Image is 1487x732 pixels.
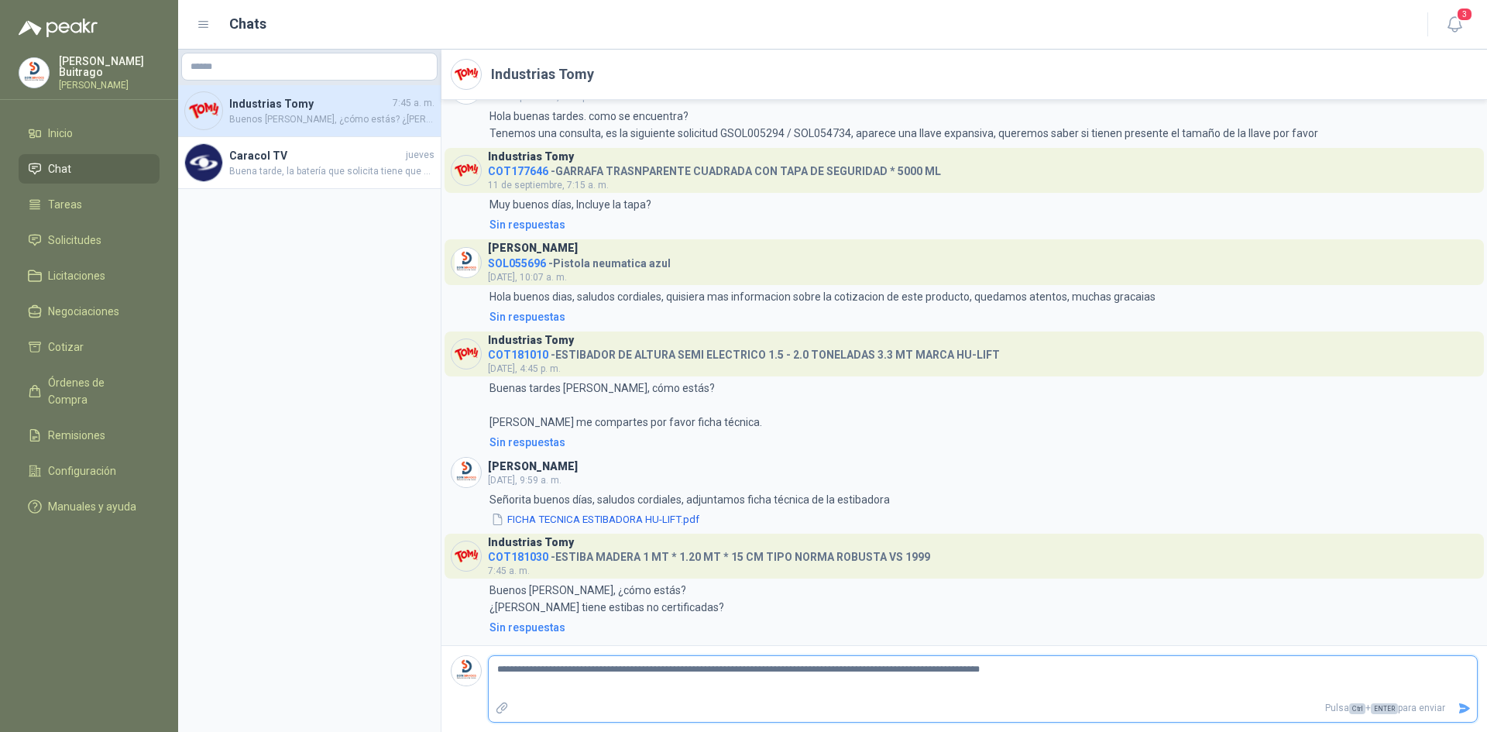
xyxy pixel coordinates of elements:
h3: Industrias Tomy [488,336,574,345]
span: Tareas [48,196,82,213]
a: Sin respuestas [486,619,1478,636]
span: 7:45 a. m. [488,565,530,576]
div: Sin respuestas [489,308,565,325]
img: Company Logo [452,656,481,686]
p: Buenos [PERSON_NAME], ¿cómo estás? ¿[PERSON_NAME] tiene estibas no certificadas? [489,582,724,616]
a: Tareas [19,190,160,219]
span: [DATE], 9:59 a. m. [488,475,561,486]
a: Remisiones [19,421,160,450]
span: Solicitudes [48,232,101,249]
button: FICHA TECNICA ESTIBADORA HU-LIFT.pdf [489,511,701,528]
span: [DATE], 4:45 p. m. [488,363,561,374]
h3: [PERSON_NAME] [488,244,578,253]
p: Pulsa + para enviar [515,695,1452,722]
a: Chat [19,154,160,184]
img: Company Logo [185,92,222,129]
span: Licitaciones [48,267,105,284]
span: 3 de septiembre, 4:08 p. m. [488,91,603,102]
img: Company Logo [452,541,481,571]
div: Sin respuestas [489,216,565,233]
button: Enviar [1451,695,1477,722]
span: COT177646 [488,165,548,177]
span: [DATE], 10:07 a. m. [488,272,567,283]
label: Adjuntar archivos [489,695,515,722]
span: 7:45 a. m. [393,96,434,111]
p: Hola buenos dias, saludos cordiales, quisiera mas informacion sobre la cotizacion de este product... [489,288,1156,305]
p: Muy buenos días, Incluye la tapa? [489,196,651,213]
h4: - Pistola neumatica azul [488,253,671,268]
a: Company LogoCaracol TVjuevesBuena tarde, la batería que solicita tiene que marca sacred sun? o pu... [178,137,441,189]
div: Sin respuestas [489,619,565,636]
img: Company Logo [452,60,481,89]
img: Company Logo [452,458,481,487]
span: COT181010 [488,349,548,361]
p: Hola buenas tardes. como se encuentra? Tenemos una consulta, es la siguiente solicitud GSOL005294... [489,108,1318,142]
a: Sin respuestas [486,216,1478,233]
h4: - GARRAFA TRASNPARENTE CUADRADA CON TAPA DE SEGURIDAD * 5000 ML [488,161,941,176]
button: 3 [1441,11,1468,39]
span: Buena tarde, la batería que solicita tiene que marca sacred sun? o puede ser otra marca ? [229,164,434,179]
span: COT181030 [488,551,548,563]
span: SOL055696 [488,257,546,270]
div: Sin respuestas [489,434,565,451]
span: Ctrl [1349,703,1365,714]
span: ENTER [1371,703,1398,714]
a: Cotizar [19,332,160,362]
a: Solicitudes [19,225,160,255]
h4: - ESTIBA MADERA 1 MT * 1.20 MT * 15 CM TIPO NORMA ROBUSTA VS 1999 [488,547,930,562]
span: Buenos [PERSON_NAME], ¿cómo estás? ¿[PERSON_NAME] tiene estibas no certificadas? [229,112,434,127]
span: Cotizar [48,339,84,356]
span: 3 [1456,7,1473,22]
h1: Chats [229,13,266,35]
img: Company Logo [452,248,481,277]
img: Company Logo [19,58,49,88]
a: Negociaciones [19,297,160,326]
a: Configuración [19,456,160,486]
span: Configuración [48,462,116,479]
a: Inicio [19,119,160,148]
p: [PERSON_NAME] Buitrago [59,56,160,77]
p: [PERSON_NAME] [59,81,160,90]
h3: [PERSON_NAME] [488,462,578,471]
span: Remisiones [48,427,105,444]
span: Chat [48,160,71,177]
h3: Industrias Tomy [488,153,574,161]
h3: Industrias Tomy [488,538,574,547]
img: Company Logo [185,144,222,181]
p: Buenas tardes [PERSON_NAME], cómo estás? [PERSON_NAME] me compartes por favor ficha técnica. [489,380,762,431]
a: Sin respuestas [486,308,1478,325]
img: Company Logo [452,339,481,369]
a: Company LogoIndustrias Tomy7:45 a. m.Buenos [PERSON_NAME], ¿cómo estás? ¿[PERSON_NAME] tiene esti... [178,85,441,137]
a: Manuales y ayuda [19,492,160,521]
img: Logo peakr [19,19,98,37]
a: Órdenes de Compra [19,368,160,414]
span: Manuales y ayuda [48,498,136,515]
h4: - ESTIBADOR DE ALTURA SEMI ELECTRICO 1.5 - 2.0 TONELADAS 3.3 MT MARCA HU-LIFT [488,345,1000,359]
span: Órdenes de Compra [48,374,145,408]
h4: Industrias Tomy [229,95,390,112]
img: Company Logo [452,156,481,185]
span: 11 de septiembre, 7:15 a. m. [488,180,609,191]
h2: Industrias Tomy [491,64,594,85]
h4: Caracol TV [229,147,403,164]
a: Sin respuestas [486,434,1478,451]
span: jueves [406,148,434,163]
span: Inicio [48,125,73,142]
span: Negociaciones [48,303,119,320]
p: Señorita buenos días, saludos cordiales, adjuntamos ficha técnica de la estibadora [489,491,890,508]
a: Licitaciones [19,261,160,290]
